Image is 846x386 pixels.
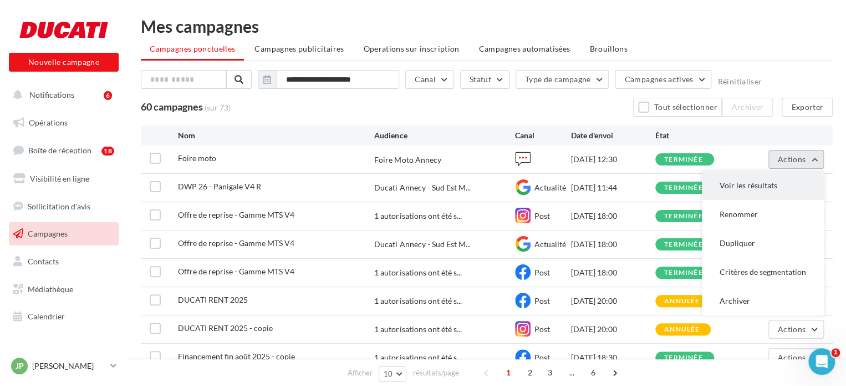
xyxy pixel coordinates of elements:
[664,156,703,163] div: terminée
[7,278,121,301] a: Médiathèque
[664,298,700,305] div: annulée
[9,355,119,377] a: JP [PERSON_NAME]
[363,44,459,53] span: Operations sur inscription
[702,171,824,200] button: Voir les résultats
[778,154,806,164] span: Actions
[571,130,655,141] div: Date d'envoi
[16,360,24,372] span: JP
[405,70,454,89] button: Canal
[664,241,703,248] div: terminée
[374,267,461,278] span: 1 autorisations ont été s...
[460,70,509,89] button: Statut
[624,74,693,84] span: Campagnes actives
[101,147,114,156] div: 18
[141,18,833,34] div: Mes campagnes
[412,368,458,378] span: résultats/page
[178,238,294,248] span: Offre de reprise - Gamme MTS V4
[722,98,773,117] button: Archiver
[178,352,295,361] span: Financement fin août 2025 - copie
[374,352,461,363] span: 1 autorisations ont été s...
[768,320,824,339] button: Actions
[702,258,824,287] button: Critères de segmentation
[571,182,655,193] div: [DATE] 11:44
[7,250,121,273] a: Contacts
[374,182,470,193] span: Ducati Annecy - Sud Est M...
[664,213,703,220] div: terminée
[778,324,806,334] span: Actions
[374,239,470,250] span: Ducati Annecy - Sud Est M...
[782,98,833,117] button: Exporter
[534,183,566,192] span: Actualité
[141,101,203,113] span: 60 campagnes
[655,130,740,141] div: État
[534,296,550,305] span: Post
[534,353,550,362] span: Post
[831,348,840,357] span: 1
[7,305,121,328] a: Calendrier
[7,195,121,218] a: Sollicitation d'avis
[702,287,824,315] button: Archiver
[541,364,559,382] span: 3
[563,364,580,382] span: ...
[571,239,655,250] div: [DATE] 18:00
[571,352,655,363] div: [DATE] 18:30
[702,200,824,229] button: Renommer
[7,138,121,162] a: Boîte de réception18
[28,257,59,266] span: Contacts
[178,210,294,219] span: Offre de reprise - Gamme MTS V4
[28,312,65,321] span: Calendrier
[28,229,68,238] span: Campagnes
[374,324,461,335] span: 1 autorisations ont été s...
[374,210,461,222] span: 1 autorisations ont été s...
[29,118,68,127] span: Opérations
[808,348,835,375] iframe: Intercom live chat
[515,130,571,141] div: Canal
[778,353,806,362] span: Actions
[768,150,824,169] button: Actions
[521,364,539,382] span: 2
[178,295,248,304] span: DUCATI RENT 2025
[205,102,231,113] span: (sur 73)
[589,44,628,53] span: Brouillons
[9,53,119,72] button: Nouvelle campagne
[7,167,121,191] a: Visibilité en ligne
[28,284,73,294] span: Médiathèque
[28,201,90,210] span: Sollicitation d'avis
[534,268,550,277] span: Post
[178,130,375,141] div: Nom
[571,267,655,278] div: [DATE] 18:00
[348,368,373,378] span: Afficher
[104,91,112,100] div: 6
[717,77,762,86] button: Réinitialiser
[178,153,216,163] span: Foire moto
[534,324,550,334] span: Post
[30,174,89,183] span: Visibilité en ligne
[379,366,407,382] button: 10
[500,364,517,382] span: 1
[584,364,602,382] span: 6
[664,326,700,333] div: annulée
[7,111,121,134] a: Opérations
[571,210,655,222] div: [DATE] 18:00
[516,70,609,89] button: Type de campagne
[384,369,393,378] span: 10
[664,269,703,277] div: terminée
[633,98,722,117] button: Tout sélectionner
[534,239,566,249] span: Actualité
[178,267,294,276] span: Offre de reprise - Gamme MTS V4
[7,83,116,107] button: Notifications 6
[254,44,344,53] span: Campagnes publicitaires
[571,324,655,335] div: [DATE] 20:00
[534,211,550,220] span: Post
[374,130,514,141] div: Audience
[702,229,824,258] button: Dupliquer
[178,182,261,191] span: DWP 26 - Panigale V4 R
[664,354,703,362] div: terminée
[374,154,441,166] div: Foire Moto Annecy
[32,360,106,372] p: [PERSON_NAME]
[479,44,570,53] span: Campagnes automatisées
[178,323,273,333] span: DUCATI RENT 2025 - copie
[768,348,824,367] button: Actions
[615,70,711,89] button: Campagnes actives
[7,222,121,245] a: Campagnes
